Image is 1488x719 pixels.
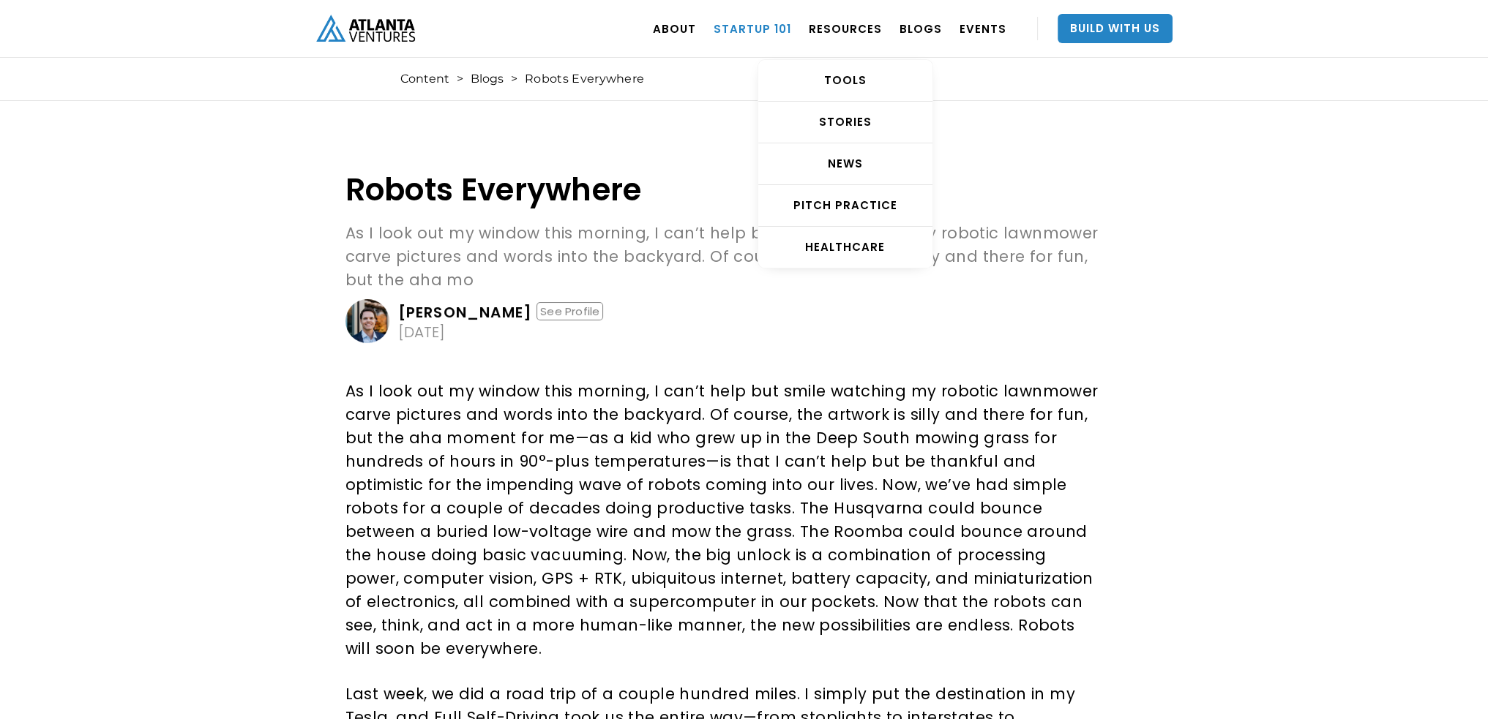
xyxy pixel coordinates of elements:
[345,222,1107,292] p: As I look out my window this morning, I can’t help but smile watching my robotic lawnmower carve ...
[653,8,696,49] a: ABOUT
[536,302,603,320] div: See Profile
[714,8,791,49] a: Startup 101
[758,73,932,88] div: TOOLS
[900,8,942,49] a: BLOGS
[457,72,463,86] div: >
[758,198,932,213] div: Pitch Practice
[471,72,504,86] a: Blogs
[1058,14,1173,43] a: Build With Us
[398,325,445,339] div: [DATE]
[758,143,932,185] a: NEWS
[809,8,882,49] a: RESOURCES
[758,157,932,171] div: NEWS
[525,72,644,86] div: Robots Everywhere
[758,60,932,102] a: TOOLS
[345,299,1107,343] a: [PERSON_NAME]See Profile[DATE]
[758,102,932,143] a: STORIES
[345,173,1107,207] h1: Robots Everywhere
[758,115,932,129] div: STORIES
[960,8,1006,49] a: EVENTS
[758,227,932,268] a: HEALTHCARE
[398,305,533,320] div: [PERSON_NAME]
[345,380,1102,660] p: As I look out my window this morning, I can’t help but smile watching my robotic lawnmower carve ...
[511,72,517,86] div: >
[758,240,932,255] div: HEALTHCARE
[758,185,932,227] a: Pitch Practice
[400,72,449,86] a: Content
